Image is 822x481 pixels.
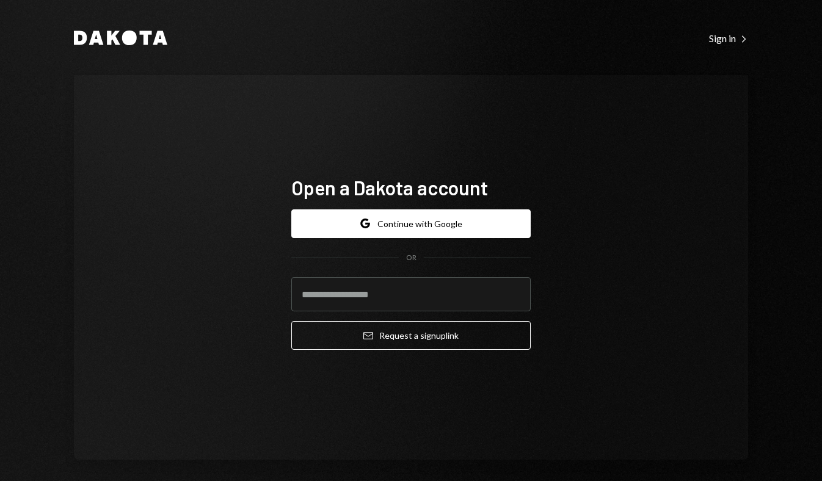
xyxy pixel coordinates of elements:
button: Request a signuplink [291,321,531,350]
a: Sign in [709,31,748,45]
button: Continue with Google [291,209,531,238]
h1: Open a Dakota account [291,175,531,200]
div: OR [406,253,416,263]
div: Sign in [709,32,748,45]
